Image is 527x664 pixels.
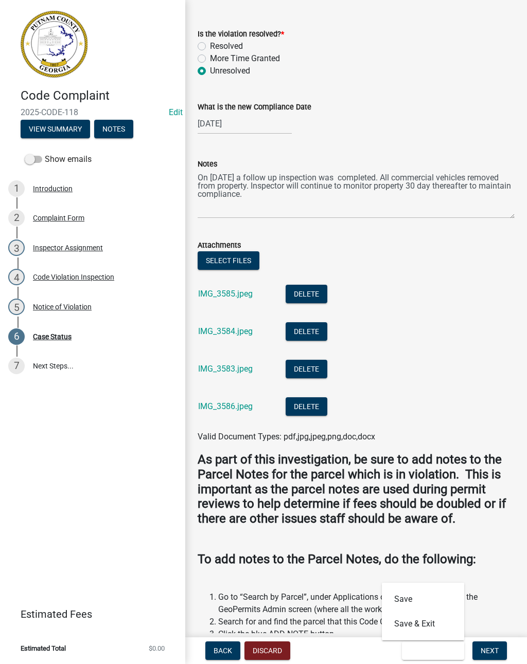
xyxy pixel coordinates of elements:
[33,333,72,340] div: Case Status
[382,612,464,636] button: Save & Exit
[210,65,250,77] label: Unresolved
[8,604,169,624] a: Estimated Fees
[198,432,375,441] span: Valid Document Types: pdf,jpg,jpeg,png,doc,docx
[21,107,165,117] span: 2025-CODE-118
[218,616,515,628] li: Search for and find the parcel that this Code Complaint pertains to
[198,161,217,168] label: Notes
[33,185,73,192] div: Introduction
[198,242,241,249] label: Attachments
[8,299,25,315] div: 5
[286,327,327,337] wm-modal-confirm: Delete Document
[286,290,327,300] wm-modal-confirm: Delete Document
[286,365,327,375] wm-modal-confirm: Delete Document
[169,107,183,117] a: Edit
[198,326,253,336] a: IMG_3584.jpeg
[198,552,476,566] strong: To add notes to the Parcel Notes, do the following:
[286,322,327,341] button: Delete
[21,88,177,103] h4: Code Complaint
[21,11,87,78] img: Putnam County, Georgia
[21,120,90,138] button: View Summary
[198,251,259,270] button: Select files
[33,303,92,310] div: Notice of Violation
[244,641,290,660] button: Discard
[205,641,240,660] button: Back
[198,364,253,374] a: IMG_3583.jpeg
[94,120,133,138] button: Notes
[382,587,464,612] button: Save
[286,360,327,378] button: Delete
[214,647,232,655] span: Back
[8,180,25,197] div: 1
[286,285,327,303] button: Delete
[210,52,280,65] label: More Time Granted
[481,647,499,655] span: Next
[21,645,66,652] span: Estimated Total
[198,452,506,526] strong: As part of this investigation, be sure to add notes to the Parcel Notes for the parcel which is i...
[410,647,450,655] span: Save & Exit
[94,125,133,134] wm-modal-confirm: Notes
[286,402,327,412] wm-modal-confirm: Delete Document
[198,401,253,411] a: IMG_3586.jpeg
[218,628,515,640] li: Click the blue ADD NOTE button
[8,239,25,256] div: 3
[198,31,284,38] label: Is the violation resolved?
[149,645,165,652] span: $0.00
[33,273,114,281] div: Code Violation Inspection
[382,583,464,640] div: Save & Exit
[8,269,25,285] div: 4
[33,244,103,251] div: Inspector Assignment
[210,40,243,52] label: Resolved
[25,153,92,165] label: Show emails
[169,107,183,117] wm-modal-confirm: Edit Application Number
[198,113,292,134] input: mm/dd/yyyy
[286,397,327,416] button: Delete
[198,289,253,299] a: IMG_3585.jpeg
[402,641,464,660] button: Save & Exit
[8,210,25,226] div: 2
[8,358,25,374] div: 7
[21,125,90,134] wm-modal-confirm: Summary
[472,641,507,660] button: Next
[198,104,311,111] label: What is the new Compliance Date
[218,591,515,616] li: Go to “Search by Parcel”, under Applications on the left hand side of the GeoPermits Admin screen...
[8,328,25,345] div: 6
[33,214,84,222] div: Complaint Form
